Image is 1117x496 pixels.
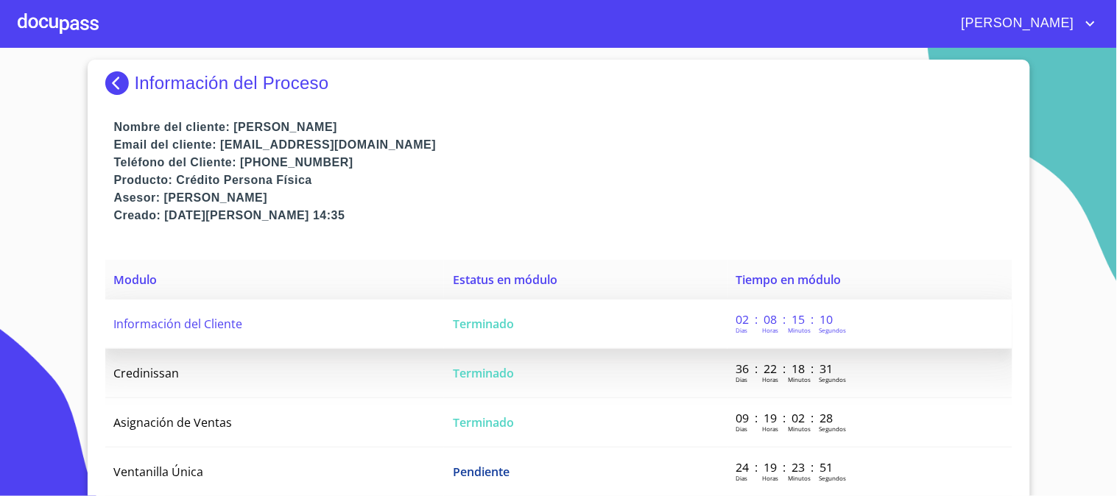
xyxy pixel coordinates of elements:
span: Estatus en módulo [453,272,557,288]
p: Minutos [789,425,811,433]
span: Tiempo en módulo [736,272,842,288]
span: [PERSON_NAME] [951,12,1082,35]
span: Información del Cliente [114,316,243,332]
p: Horas [763,474,779,482]
p: Horas [763,375,779,383]
img: Docupass spot blue [105,71,135,95]
p: Dias [736,326,748,334]
p: Minutos [789,326,811,334]
p: 36 : 22 : 18 : 31 [736,361,836,377]
p: Segundos [820,474,847,482]
span: Terminado [453,365,514,381]
span: Credinissan [114,365,180,381]
p: Horas [763,326,779,334]
p: Email del cliente: [EMAIL_ADDRESS][DOMAIN_NAME] [114,136,1012,154]
p: Asesor: [PERSON_NAME] [114,189,1012,207]
span: Terminado [453,316,514,332]
p: Dias [736,474,748,482]
p: Información del Proceso [135,73,329,93]
span: Terminado [453,414,514,431]
p: Creado: [DATE][PERSON_NAME] 14:35 [114,207,1012,224]
p: Horas [763,425,779,433]
p: 24 : 19 : 23 : 51 [736,459,836,475]
p: Minutos [789,375,811,383]
p: Segundos [820,375,847,383]
p: Nombre del cliente: [PERSON_NAME] [114,118,1012,136]
div: Información del Proceso [105,71,1012,95]
p: 09 : 19 : 02 : 28 [736,410,836,426]
p: Teléfono del Cliente: [PHONE_NUMBER] [114,154,1012,171]
p: Segundos [820,326,847,334]
span: Asignación de Ventas [114,414,233,431]
p: Dias [736,425,748,433]
p: 02 : 08 : 15 : 10 [736,311,836,327]
span: Ventanilla Única [114,464,204,480]
p: Producto: Crédito Persona Física [114,171,1012,189]
span: Pendiente [453,464,510,480]
p: Minutos [789,474,811,482]
p: Dias [736,375,748,383]
p: Segundos [820,425,847,433]
button: account of current user [951,12,1099,35]
span: Modulo [114,272,158,288]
